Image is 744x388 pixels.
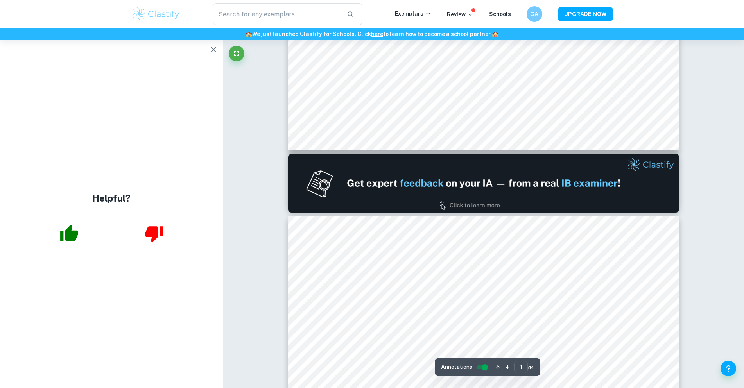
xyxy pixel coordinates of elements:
[371,31,383,37] a: here
[489,11,511,17] a: Schools
[721,361,736,376] button: Help and Feedback
[395,9,431,18] p: Exemplars
[528,364,534,371] span: / 14
[530,10,539,18] h6: GA
[447,10,473,19] p: Review
[213,3,341,25] input: Search for any exemplars...
[246,31,252,37] span: 🏫
[527,6,542,22] button: GA
[229,46,244,61] button: Fullscreen
[131,6,181,22] img: Clastify logo
[558,7,613,21] button: UPGRADE NOW
[441,363,472,371] span: Annotations
[288,154,679,213] img: Ad
[492,31,498,37] span: 🏫
[92,191,131,205] h4: Helpful?
[2,30,742,38] h6: We just launched Clastify for Schools. Click to learn how to become a school partner.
